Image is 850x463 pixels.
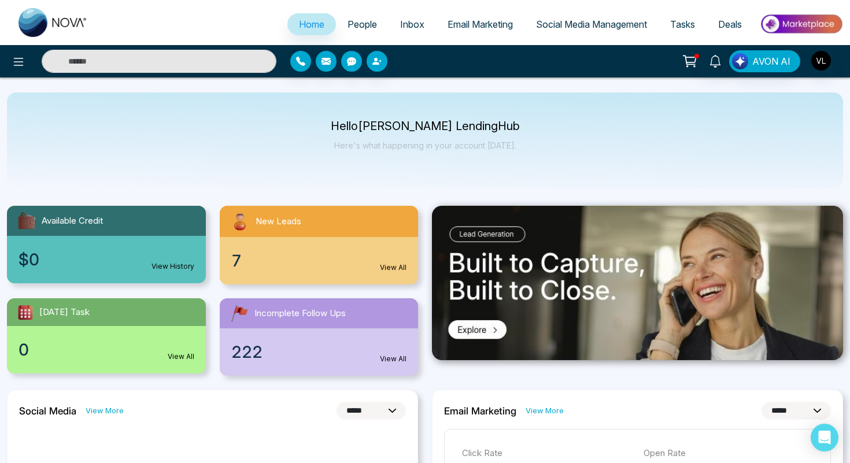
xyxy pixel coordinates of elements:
a: Deals [707,13,753,35]
a: View All [168,351,194,362]
p: Hello [PERSON_NAME] LendingHub [331,121,520,131]
img: followUps.svg [229,303,250,324]
a: View All [380,354,406,364]
span: AVON AI [752,54,790,68]
a: Tasks [659,13,707,35]
span: Incomplete Follow Ups [254,307,346,320]
img: Nova CRM Logo [19,8,88,37]
span: Social Media Management [536,18,647,30]
p: Open Rate [644,447,814,460]
a: Social Media Management [524,13,659,35]
a: View More [526,405,564,416]
span: Tasks [670,18,695,30]
p: Click Rate [462,447,632,460]
button: AVON AI [729,50,800,72]
img: newLeads.svg [229,210,251,232]
span: Email Marketing [448,18,513,30]
h2: Email Marketing [444,405,516,417]
a: View All [380,262,406,273]
img: availableCredit.svg [16,210,37,231]
a: Incomplete Follow Ups222View All [213,298,426,376]
span: Home [299,18,324,30]
span: [DATE] Task [39,306,90,319]
a: View More [86,405,124,416]
h2: Social Media [19,405,76,417]
a: New Leads7View All [213,206,426,284]
a: Home [287,13,336,35]
img: Lead Flow [732,53,748,69]
img: . [432,206,843,360]
p: Here's what happening in your account [DATE]. [331,140,520,150]
a: View History [151,261,194,272]
a: Email Marketing [436,13,524,35]
span: 0 [19,338,29,362]
span: People [348,18,377,30]
img: User Avatar [811,51,831,71]
span: Inbox [400,18,424,30]
span: 7 [231,249,242,273]
a: People [336,13,389,35]
span: Deals [718,18,742,30]
img: Market-place.gif [759,11,843,37]
img: todayTask.svg [16,303,35,321]
span: $0 [19,247,39,272]
span: Available Credit [42,214,103,228]
div: Open Intercom Messenger [811,424,838,451]
a: Inbox [389,13,436,35]
span: 222 [231,340,263,364]
span: New Leads [256,215,301,228]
